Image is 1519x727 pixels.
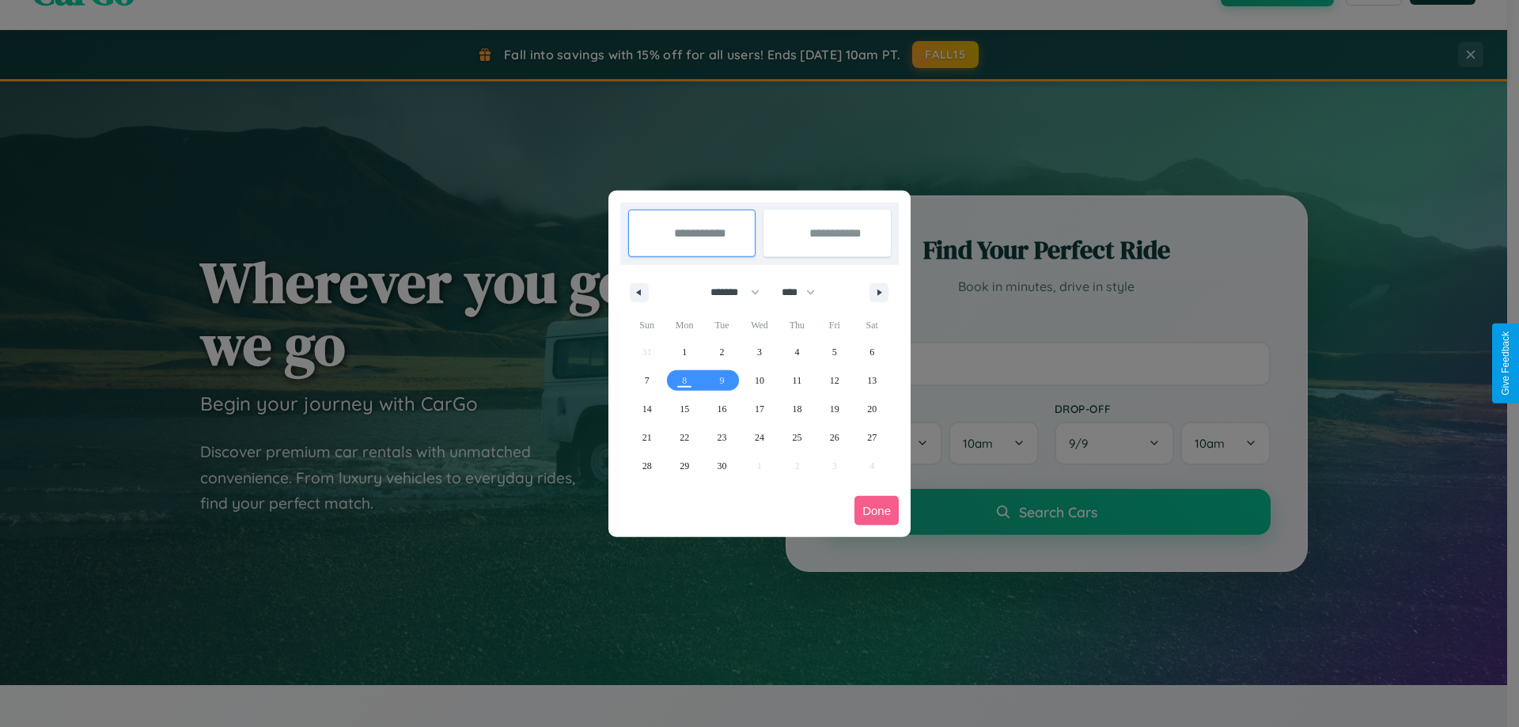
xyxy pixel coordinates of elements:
[755,395,764,423] span: 17
[682,338,687,366] span: 1
[867,366,877,395] span: 13
[816,423,853,452] button: 26
[682,366,687,395] span: 8
[816,338,853,366] button: 5
[718,395,727,423] span: 16
[741,338,778,366] button: 3
[854,423,891,452] button: 27
[1500,331,1511,396] div: Give Feedback
[867,423,877,452] span: 27
[665,423,703,452] button: 22
[854,496,899,525] button: Done
[628,452,665,480] button: 28
[778,312,816,338] span: Thu
[830,395,839,423] span: 19
[680,423,689,452] span: 22
[703,395,741,423] button: 16
[628,423,665,452] button: 21
[642,395,652,423] span: 14
[830,366,839,395] span: 12
[703,366,741,395] button: 9
[642,423,652,452] span: 21
[680,395,689,423] span: 15
[755,423,764,452] span: 24
[628,312,665,338] span: Sun
[665,312,703,338] span: Mon
[854,338,891,366] button: 6
[794,338,799,366] span: 4
[645,366,650,395] span: 7
[720,366,725,395] span: 9
[665,452,703,480] button: 29
[628,395,665,423] button: 14
[741,312,778,338] span: Wed
[778,338,816,366] button: 4
[703,312,741,338] span: Tue
[816,312,853,338] span: Fri
[793,366,802,395] span: 11
[832,338,837,366] span: 5
[869,338,874,366] span: 6
[854,366,891,395] button: 13
[755,366,764,395] span: 10
[703,423,741,452] button: 23
[778,423,816,452] button: 25
[665,395,703,423] button: 15
[854,312,891,338] span: Sat
[703,338,741,366] button: 2
[741,395,778,423] button: 17
[816,366,853,395] button: 12
[718,423,727,452] span: 23
[642,452,652,480] span: 28
[816,395,853,423] button: 19
[792,395,801,423] span: 18
[665,366,703,395] button: 8
[778,395,816,423] button: 18
[830,423,839,452] span: 26
[665,338,703,366] button: 1
[680,452,689,480] span: 29
[757,338,762,366] span: 3
[741,423,778,452] button: 24
[741,366,778,395] button: 10
[703,452,741,480] button: 30
[854,395,891,423] button: 20
[778,366,816,395] button: 11
[867,395,877,423] span: 20
[628,366,665,395] button: 7
[792,423,801,452] span: 25
[718,452,727,480] span: 30
[720,338,725,366] span: 2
